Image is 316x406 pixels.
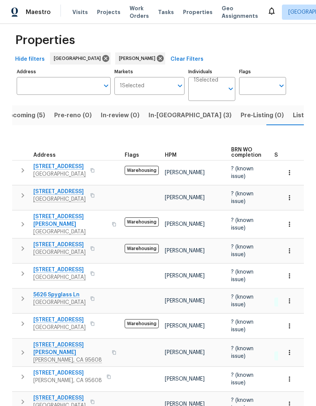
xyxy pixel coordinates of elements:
span: Warehousing [125,244,159,253]
span: 3 Done [275,299,297,305]
span: Pre-reno (0) [54,110,92,121]
label: Address [17,69,111,74]
span: Summary [274,153,299,158]
span: [PERSON_NAME] [165,170,205,175]
span: [STREET_ADDRESS] [33,369,102,377]
span: Visits [72,8,88,16]
span: ? (known issue) [231,319,253,332]
span: [PERSON_NAME] [165,323,205,329]
div: [GEOGRAPHIC_DATA] [50,52,111,65]
span: ? (known issue) [231,373,253,386]
span: Clear Filters [171,55,203,64]
span: Warehousing [125,319,159,328]
span: [PERSON_NAME] [165,298,205,304]
span: ? (known issue) [231,346,253,359]
span: [PERSON_NAME] [165,222,205,227]
span: ? (known issue) [231,191,253,204]
span: [GEOGRAPHIC_DATA] [54,55,104,62]
label: Markets [114,69,185,74]
span: HPM [165,153,177,158]
span: ? (known issue) [231,294,253,307]
span: [PERSON_NAME] [119,55,158,62]
span: BRN WO completion [231,147,261,158]
span: Warehousing [125,166,159,175]
span: Address [33,153,56,158]
span: Maestro [26,8,51,16]
button: Clear Filters [167,52,206,66]
label: Flags [239,69,286,74]
span: Tasks [158,9,174,15]
span: [PERSON_NAME] [165,248,205,253]
span: 2 Done [275,352,297,359]
button: Open [225,83,236,94]
button: Open [276,80,287,91]
span: Pre-Listing (0) [241,110,284,121]
span: ? (known issue) [231,269,253,282]
span: Work Orders [130,5,149,20]
button: Open [101,80,111,91]
button: Open [175,80,185,91]
div: [PERSON_NAME] [115,52,165,65]
span: 1 Selected [120,83,144,89]
span: Warehousing [125,217,159,227]
button: Hide filters [12,52,48,66]
span: [PERSON_NAME] [165,376,205,382]
span: Properties [183,8,213,16]
span: In-review (0) [101,110,139,121]
span: [PERSON_NAME] [165,350,205,355]
span: Properties [15,36,75,44]
span: [PERSON_NAME] [165,195,205,200]
span: Geo Assignments [222,5,258,20]
span: Hide filters [15,55,45,64]
span: 1 Selected [194,77,218,83]
span: [PERSON_NAME], CA 95608 [33,377,102,384]
span: In-[GEOGRAPHIC_DATA] (3) [149,110,232,121]
span: Projects [97,8,120,16]
span: [PERSON_NAME] [165,273,205,279]
span: ? (known issue) [231,218,253,231]
span: ? (known issue) [231,166,253,179]
span: Flags [125,153,139,158]
span: Upcoming (5) [5,110,45,121]
label: Individuals [188,69,235,74]
span: ? (known issue) [231,244,253,257]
